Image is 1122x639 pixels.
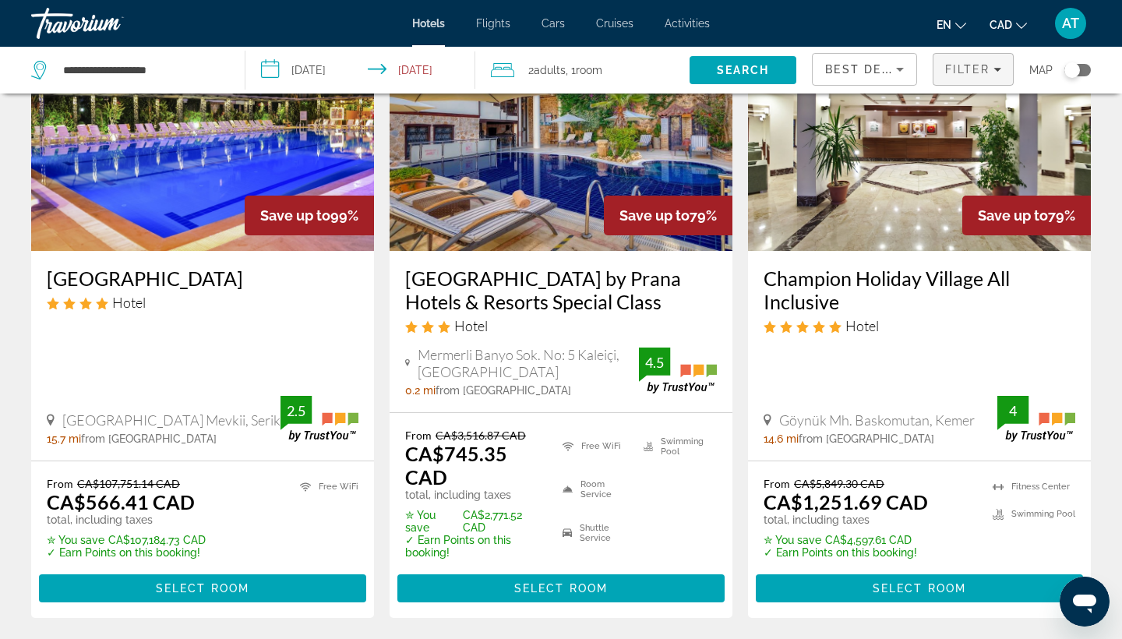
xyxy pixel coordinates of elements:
[405,384,436,397] span: 0.2 mi
[245,196,374,235] div: 99%
[962,196,1091,235] div: 79%
[985,504,1075,524] li: Swimming Pool
[47,490,195,514] ins: CA$566.41 CAD
[756,577,1083,595] a: Select Room
[933,53,1014,86] button: Filters
[81,432,217,445] span: from [GEOGRAPHIC_DATA]
[555,472,636,508] li: Room Service
[47,514,206,526] p: total, including taxes
[292,477,358,496] li: Free WiFi
[542,17,565,30] a: Cars
[39,574,366,602] button: Select Room
[825,60,904,79] mat-select: Sort by
[1050,7,1091,40] button: User Menu
[748,2,1091,251] img: Champion Holiday Village All Inclusive
[990,19,1012,31] span: CAD
[596,17,633,30] a: Cruises
[566,59,602,81] span: , 1
[454,317,488,334] span: Hotel
[31,2,374,251] img: Belkon Hotel
[47,546,206,559] p: ✓ Earn Points on this booking!
[764,317,1075,334] div: 5 star Hotel
[555,515,636,551] li: Shuttle Service
[534,64,566,76] span: Adults
[39,577,366,595] a: Select Room
[1062,16,1079,31] span: AT
[937,19,951,31] span: en
[764,534,821,546] span: ✮ You save
[418,346,639,380] span: Mermerli Banyo Sok. No: 5 Kaleiçi, [GEOGRAPHIC_DATA]
[555,429,636,464] li: Free WiFi
[47,534,206,546] p: CA$107,184.73 CAD
[779,411,975,429] span: Göynük Mh. Baskomutan, Kemer
[945,63,990,76] span: Filter
[639,348,717,394] img: TrustYou guest rating badge
[397,574,725,602] button: Select Room
[639,353,670,372] div: 4.5
[990,13,1027,36] button: Change currency
[280,401,312,420] div: 2.5
[62,58,221,82] input: Search hotel destination
[764,267,1075,313] a: Champion Holiday Village All Inclusive
[1053,63,1091,77] button: Toggle map
[825,63,906,76] span: Best Deals
[799,432,934,445] span: from [GEOGRAPHIC_DATA]
[47,267,358,290] a: [GEOGRAPHIC_DATA]
[665,17,710,30] a: Activities
[280,396,358,442] img: TrustYou guest rating badge
[997,396,1075,442] img: TrustYou guest rating badge
[31,3,187,44] a: Travorium
[47,477,73,490] span: From
[794,477,884,490] del: CA$5,849.30 CAD
[245,47,475,94] button: Select check in and out date
[475,47,690,94] button: Travelers: 2 adults, 0 children
[112,294,146,311] span: Hotel
[873,582,966,595] span: Select Room
[1029,59,1053,81] span: Map
[436,429,526,442] del: CA$3,516.87 CAD
[412,17,445,30] a: Hotels
[405,267,717,313] a: [GEOGRAPHIC_DATA] by Prana Hotels & Resorts Special Class
[62,411,280,429] span: [GEOGRAPHIC_DATA] Mevkii, Serik
[717,64,770,76] span: Search
[405,509,543,534] p: CA$2,771.52 CAD
[937,13,966,36] button: Change language
[528,59,566,81] span: 2
[476,17,510,30] a: Flights
[997,401,1028,420] div: 4
[156,582,249,595] span: Select Room
[764,432,799,445] span: 14.6 mi
[764,477,790,490] span: From
[405,429,432,442] span: From
[764,490,928,514] ins: CA$1,251.69 CAD
[77,477,180,490] del: CA$107,751.14 CAD
[260,207,330,224] span: Save up to
[764,534,928,546] p: CA$4,597.61 CAD
[405,489,543,501] p: total, including taxes
[845,317,879,334] span: Hotel
[390,2,732,251] img: Dogan Hotel by Prana Hotels & Resorts Special Class
[436,384,571,397] span: from [GEOGRAPHIC_DATA]
[514,582,608,595] span: Select Room
[985,477,1075,496] li: Fitness Center
[397,577,725,595] a: Select Room
[636,429,717,464] li: Swimming Pool
[405,534,543,559] p: ✓ Earn Points on this booking!
[756,574,1083,602] button: Select Room
[1060,577,1110,627] iframe: Button to launch messaging window
[690,56,796,84] button: Search
[405,317,717,334] div: 3 star Hotel
[604,196,732,235] div: 79%
[764,514,928,526] p: total, including taxes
